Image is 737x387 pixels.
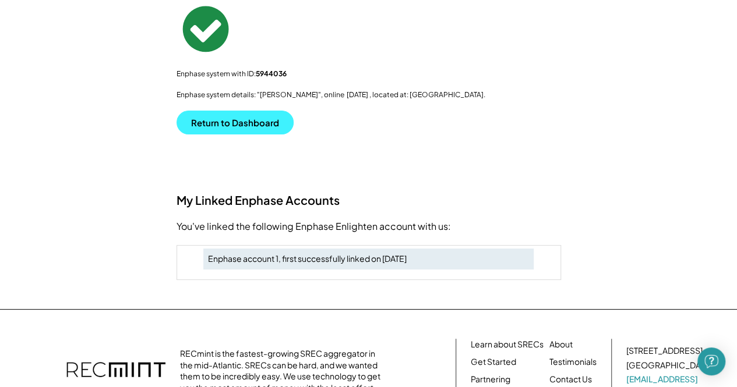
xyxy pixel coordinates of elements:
[549,374,592,385] a: Contact Us
[626,360,711,371] div: [GEOGRAPHIC_DATA]
[177,193,561,208] h3: My Linked Enphase Accounts
[471,339,544,350] a: Learn about SRECs
[471,356,516,368] a: Get Started
[177,219,561,233] div: You've linked the following Enphase Enlighten account with us:
[177,90,561,100] div: Enphase system details: "[PERSON_NAME]", online [DATE] , located at: [GEOGRAPHIC_DATA].
[256,69,287,78] strong: 5944036
[549,339,573,350] a: About
[697,347,725,375] div: Open Intercom Messenger
[549,356,597,368] a: Testimonials
[177,111,294,134] button: Return to Dashboard
[177,69,561,79] div: Enphase system with ID:
[471,374,510,385] a: Partnering
[626,345,703,357] div: [STREET_ADDRESS]
[208,253,529,265] div: Enphase account 1, first successfully linked on [DATE]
